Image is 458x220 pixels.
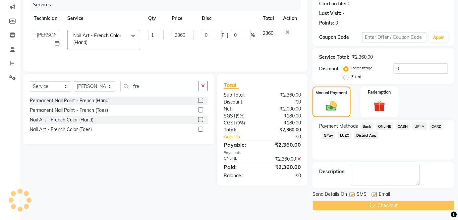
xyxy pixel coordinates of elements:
[222,32,224,39] span: F
[370,99,389,113] img: _gift.svg
[227,32,228,39] span: |
[262,172,306,179] div: ₹0
[319,20,334,27] div: Points:
[262,92,306,99] div: ₹2,360.00
[279,11,301,26] th: Action
[376,122,393,130] span: ONLINE
[251,32,255,39] span: %
[379,191,390,199] span: Email
[413,122,427,130] span: UPI M
[87,39,90,45] a: x
[219,156,262,163] div: ONLINE
[30,116,93,123] div: Nail Art - French Color (Hand)
[315,90,347,96] label: Manual Payment
[351,74,361,80] label: Fixed
[219,172,262,179] div: Balance :
[237,113,243,118] span: 9%
[429,122,444,130] span: CARD
[335,20,338,27] div: 0
[348,0,350,7] div: 0
[319,123,358,130] span: Payment Methods
[144,11,168,26] th: Qty
[319,0,346,7] div: Card on file:
[219,106,262,112] div: Net:
[224,113,236,119] span: SGST
[269,133,306,140] div: ₹0
[219,119,262,126] div: ( )
[30,107,108,114] div: Permanent Nail Paint - French (Toes)
[319,34,362,41] div: Coupon Code
[30,11,63,26] th: Technician
[262,156,306,163] div: ₹2,360.00
[73,33,121,45] span: Nail Art - French Color (Hand)
[262,106,306,112] div: ₹2,000.00
[319,10,341,17] div: Last Visit:
[322,131,335,139] span: GPay
[262,99,306,106] div: ₹0
[313,191,347,199] span: Send Details On
[262,112,306,119] div: ₹180.00
[262,126,306,133] div: ₹2,360.00
[354,131,379,139] span: District App
[219,112,262,119] div: ( )
[168,11,198,26] th: Price
[219,133,269,140] a: Add Tip
[362,32,427,42] input: Enter Offer / Coupon Code
[319,168,346,175] div: Description:
[262,163,306,171] div: ₹2,360.00
[224,120,236,126] span: CGST
[224,150,301,156] div: Payments
[219,141,262,149] div: Payable:
[262,119,306,126] div: ₹180.00
[352,54,373,61] div: ₹2,360.00
[351,65,372,71] label: Percentage
[259,11,279,26] th: Total
[368,89,391,95] label: Redemption
[120,81,199,91] input: Search or Scan
[319,65,340,72] div: Discount:
[30,97,110,104] div: Permanent Nail Paint - French (Hand)
[63,11,144,26] th: Service
[429,33,448,42] button: Apply
[343,10,345,17] div: -
[319,54,349,61] div: Service Total:
[323,100,340,112] img: _cash.svg
[361,122,373,130] span: Bank
[198,11,259,26] th: Disc
[219,92,262,99] div: Sub Total:
[224,82,239,89] span: Total
[237,120,244,125] span: 9%
[219,126,262,133] div: Total:
[219,163,262,171] div: Paid:
[396,122,410,130] span: CASH
[357,191,367,199] span: SMS
[263,30,273,36] span: 2360
[219,99,262,106] div: Discount:
[338,131,352,139] span: LUZO
[262,141,306,149] div: ₹2,360.00
[30,126,92,133] div: Nail Art - French Color (Toes)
